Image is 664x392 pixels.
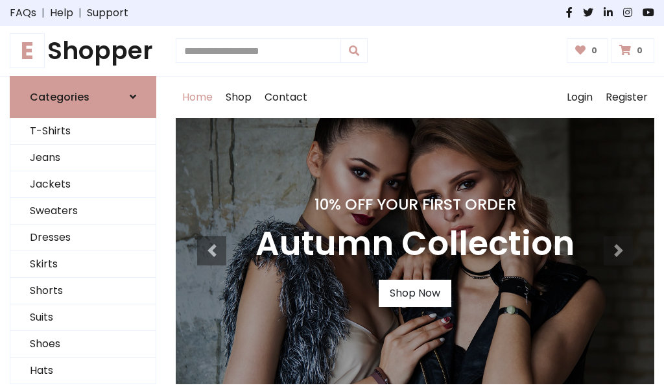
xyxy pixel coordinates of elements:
[10,225,156,251] a: Dresses
[10,304,156,331] a: Suits
[10,36,156,66] h1: Shopper
[10,171,156,198] a: Jackets
[36,5,50,21] span: |
[87,5,128,21] a: Support
[611,38,654,63] a: 0
[10,118,156,145] a: T-Shirts
[567,38,609,63] a: 0
[30,91,89,103] h6: Categories
[10,251,156,278] a: Skirts
[10,76,156,118] a: Categories
[588,45,600,56] span: 0
[50,5,73,21] a: Help
[10,198,156,225] a: Sweaters
[176,77,219,118] a: Home
[10,36,156,66] a: EShopper
[379,280,451,307] a: Shop Now
[10,358,156,384] a: Hats
[255,195,575,214] h4: 10% Off Your First Order
[10,145,156,171] a: Jeans
[10,33,45,68] span: E
[634,45,646,56] span: 0
[10,278,156,304] a: Shorts
[73,5,87,21] span: |
[560,77,599,118] a: Login
[255,224,575,264] h3: Autumn Collection
[10,331,156,358] a: Shoes
[599,77,654,118] a: Register
[10,5,36,21] a: FAQs
[219,77,258,118] a: Shop
[258,77,314,118] a: Contact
